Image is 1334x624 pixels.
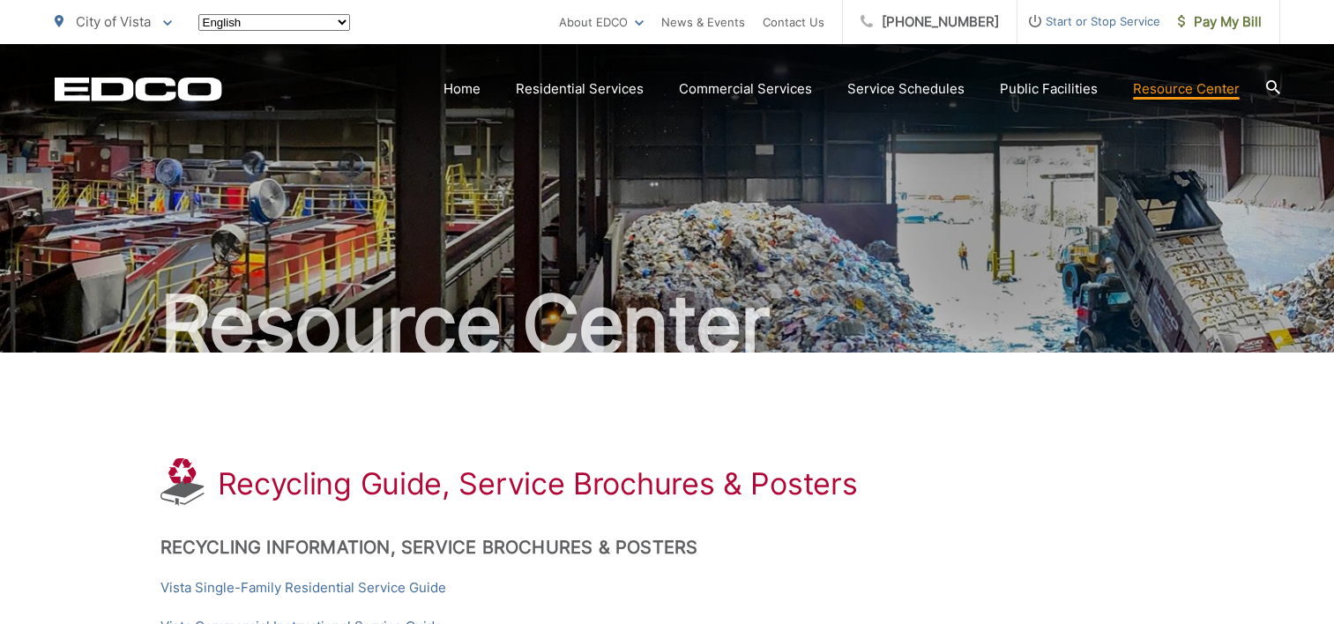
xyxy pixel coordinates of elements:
a: Commercial Services [679,78,812,100]
a: News & Events [661,11,745,33]
a: Contact Us [763,11,824,33]
span: Pay My Bill [1178,11,1262,33]
a: Home [443,78,481,100]
a: About EDCO [559,11,644,33]
select: Select a language [198,14,350,31]
span: City of Vista [76,13,151,30]
h2: Recycling Information, Service Brochures & Posters [160,537,1174,558]
h1: Recycling Guide, Service Brochures & Posters [218,466,858,501]
a: EDCD logo. Return to the homepage. [55,77,222,101]
a: Public Facilities [1000,78,1098,100]
h2: Resource Center [55,280,1280,368]
a: Residential Services [516,78,644,100]
a: Service Schedules [847,78,965,100]
a: Vista Single-Family Residential Service Guide [160,577,446,598]
a: Resource Center [1133,78,1240,100]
